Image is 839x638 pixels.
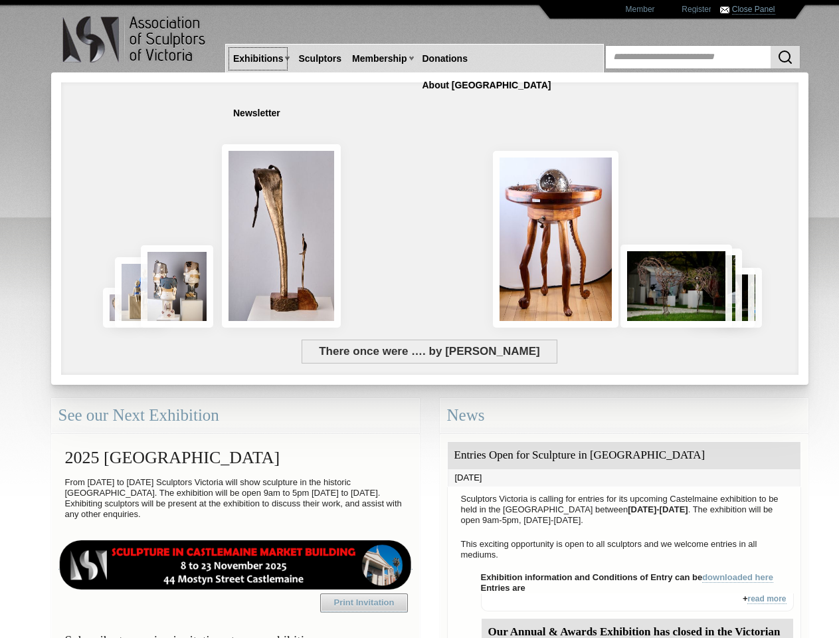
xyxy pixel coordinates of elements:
div: News [440,398,808,433]
img: There once were …. [493,151,618,328]
img: Search [777,49,793,65]
div: [DATE] [448,469,800,486]
div: See our Next Exhibition [51,398,420,433]
img: Duchess [620,245,732,328]
strong: Exhibition information and Conditions of Entry can be [481,572,774,583]
p: Sculptors Victoria is calling for entries for its upcoming Castelmaine exhibition to be held in t... [454,490,794,529]
a: Membership [347,47,412,71]
span: There once were …. by [PERSON_NAME] [302,340,558,364]
p: This exciting opportunity is open to all sculptors and we welcome entries in all mediums. [454,536,794,564]
a: Sculptors [293,47,347,71]
img: logo.png [62,13,208,66]
a: About [GEOGRAPHIC_DATA] [417,73,557,98]
div: Entries Open for Sculpture in [GEOGRAPHIC_DATA] [448,442,800,469]
h2: 2025 [GEOGRAPHIC_DATA] [58,441,413,474]
a: Register [682,5,711,15]
img: Contact ASV [720,7,729,13]
a: Exhibitions [228,47,288,71]
div: + [481,593,794,611]
a: Member Login [626,5,655,25]
a: downloaded here [702,572,773,583]
a: Close Panel [732,5,775,15]
img: castlemaine-ldrbd25v2.png [58,540,413,589]
a: read more [747,594,786,604]
p: From [DATE] to [DATE] Sculptors Victoria will show sculpture in the historic [GEOGRAPHIC_DATA]. T... [58,474,413,523]
strong: [DATE]-[DATE] [628,504,688,514]
a: Donations [417,47,473,71]
a: Print Invitation [320,593,408,612]
img: The journey gone and the journey to come [222,144,341,328]
a: Newsletter [228,101,286,126]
